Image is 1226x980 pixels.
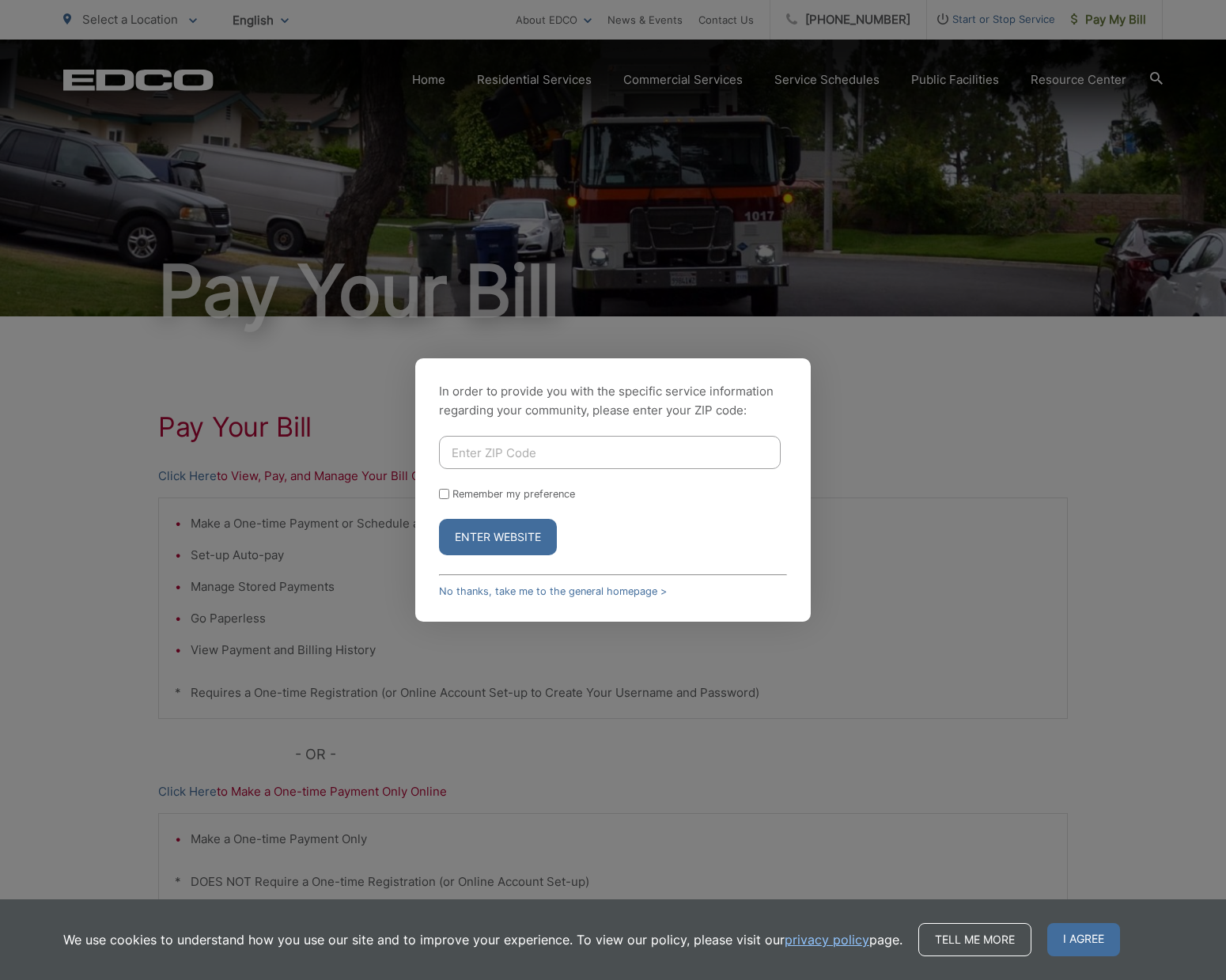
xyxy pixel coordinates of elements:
[439,436,781,469] input: Enter ZIP Code
[918,923,1031,956] a: Tell me more
[452,488,575,500] label: Remember my preference
[785,930,869,949] a: privacy policy
[63,930,902,949] p: We use cookies to understand how you use our site and to improve your experience. To view our pol...
[439,585,667,597] a: No thanks, take me to the general homepage >
[1047,923,1120,956] span: I agree
[439,519,557,555] button: Enter Website
[439,382,787,420] p: In order to provide you with the specific service information regarding your community, please en...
